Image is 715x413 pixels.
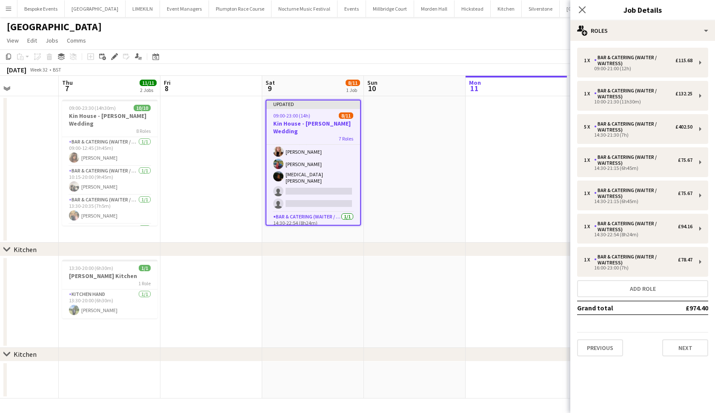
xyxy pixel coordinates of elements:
h3: Job Details [570,4,715,15]
app-card-role: Bar & Catering (Waiter / waitress)1/114:30-22:54 (8h24m) [266,212,360,241]
span: Week 32 [28,66,49,73]
div: £94.16 [678,224,692,229]
span: Jobs [46,37,58,44]
span: 8 Roles [136,128,151,134]
app-card-role: Bar & Catering (Waiter / waitress)2/2 [62,224,157,265]
span: Comms [67,37,86,44]
button: Morden Hall [414,0,455,17]
div: 2 Jobs [140,87,156,93]
span: 1 Role [138,280,151,287]
app-card-role: Bar & Catering (Waiter / waitress)1/110:15-20:00 (9h45m)[PERSON_NAME] [62,166,157,195]
a: Jobs [42,35,62,46]
div: 14:30-22:54 (8h24m) [584,232,692,237]
div: Bar & Catering (Waiter / waitress) [594,187,678,199]
div: 1 x [584,190,594,196]
div: Bar & Catering (Waiter / waitress) [594,154,678,166]
button: Add role [577,280,708,297]
h3: Kin House - [PERSON_NAME] Wedding [266,120,360,135]
span: 8/11 [339,112,353,119]
div: 1 x [584,157,594,163]
div: Bar & Catering (Waiter / waitress) [594,54,675,66]
div: £75.67 [678,190,692,196]
div: £78.47 [678,257,692,263]
div: 1 x [584,224,594,229]
div: 14:30-21:30 (7h) [584,133,692,137]
button: LIMEKILN [126,0,160,17]
div: [DATE] [7,66,26,74]
span: 13:30-20:00 (6h30m) [69,265,113,271]
a: Comms [63,35,89,46]
app-card-role: Bar & Catering (Waiter / waitress)1/109:00-12:45 (3h45m)[PERSON_NAME] [62,137,157,166]
span: Sun [367,79,378,86]
span: 10 [366,83,378,93]
div: 1 x [584,257,594,263]
h1: [GEOGRAPHIC_DATA] [7,20,102,33]
button: Bespoke Events [17,0,65,17]
div: Bar & Catering (Waiter / waitress) [594,254,678,266]
div: £75.67 [678,157,692,163]
span: 12 [569,83,581,93]
div: £132.25 [675,91,692,97]
button: Next [662,339,708,356]
span: 09:00-23:00 (14h) [273,112,310,119]
button: Silverstone [522,0,560,17]
span: 7 [61,83,73,93]
td: Grand total [577,301,658,315]
div: £402.50 [675,124,692,130]
span: 8 [163,83,171,93]
div: 10:00-21:30 (11h30m) [584,100,692,104]
span: 11 [468,83,481,93]
app-job-card: 09:00-23:30 (14h30m)10/10Kin House - [PERSON_NAME] Wedding8 RolesBar & Catering (Waiter / waitres... [62,100,157,226]
app-job-card: Updated09:00-23:00 (14h)8/11Kin House - [PERSON_NAME] Wedding7 RolesBar & Catering (Waiter / wait... [266,100,361,226]
div: 1 Job [346,87,360,93]
span: Mon [469,79,481,86]
button: Plumpton Race Course [209,0,272,17]
div: 5 x [584,124,594,130]
div: £115.68 [675,57,692,63]
div: Roles [570,20,715,41]
button: Event Managers [160,0,209,17]
button: Millbridge Court [366,0,414,17]
button: Previous [577,339,623,356]
span: Edit [27,37,37,44]
span: Sat [266,79,275,86]
div: Kitchen [14,245,37,254]
div: 14:30-21:15 (6h45m) [584,166,692,170]
span: 7 Roles [339,135,353,142]
span: 09:00-23:30 (14h30m) [69,105,116,111]
h3: [PERSON_NAME] Kitchen [62,272,157,280]
button: [GEOGRAPHIC_DATA] [65,0,126,17]
a: View [3,35,22,46]
span: 1/1 [139,265,151,271]
div: 14:30-21:15 (6h45m) [584,199,692,204]
div: Bar & Catering (Waiter / waitress) [594,221,678,232]
span: View [7,37,19,44]
div: Kitchen [14,350,37,359]
app-card-role: Bar & Catering (Waiter / waitress)7A3/514:30-21:30 (7h)[PERSON_NAME][PERSON_NAME][MEDICAL_DATA][P... [266,131,360,212]
div: 1 x [584,57,594,63]
a: Edit [24,35,40,46]
button: [GEOGRAPHIC_DATA] [560,0,621,17]
div: Bar & Catering (Waiter / waitress) [594,88,675,100]
app-card-role: Bar & Catering (Waiter / waitress)1/113:30-20:35 (7h5m)[PERSON_NAME] [62,195,157,224]
div: 1 x [584,91,594,97]
div: Updated [266,100,360,107]
span: 11/11 [140,80,157,86]
span: Thu [62,79,73,86]
h3: Kin House - [PERSON_NAME] Wedding [62,112,157,127]
button: Nocturne Music Festival [272,0,337,17]
app-card-role: Kitchen Hand1/113:30-20:00 (6h30m)[PERSON_NAME] [62,290,157,318]
button: Events [337,0,366,17]
span: Fri [164,79,171,86]
div: Bar & Catering (Waiter / waitress) [594,121,675,133]
span: 10/10 [134,105,151,111]
button: Kitchen [491,0,522,17]
span: 8/11 [346,80,360,86]
span: 9 [264,83,275,93]
button: Hickstead [455,0,491,17]
div: 09:00-21:00 (12h) [584,66,692,71]
app-job-card: 13:30-20:00 (6h30m)1/1[PERSON_NAME] Kitchen1 RoleKitchen Hand1/113:30-20:00 (6h30m)[PERSON_NAME] [62,260,157,318]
